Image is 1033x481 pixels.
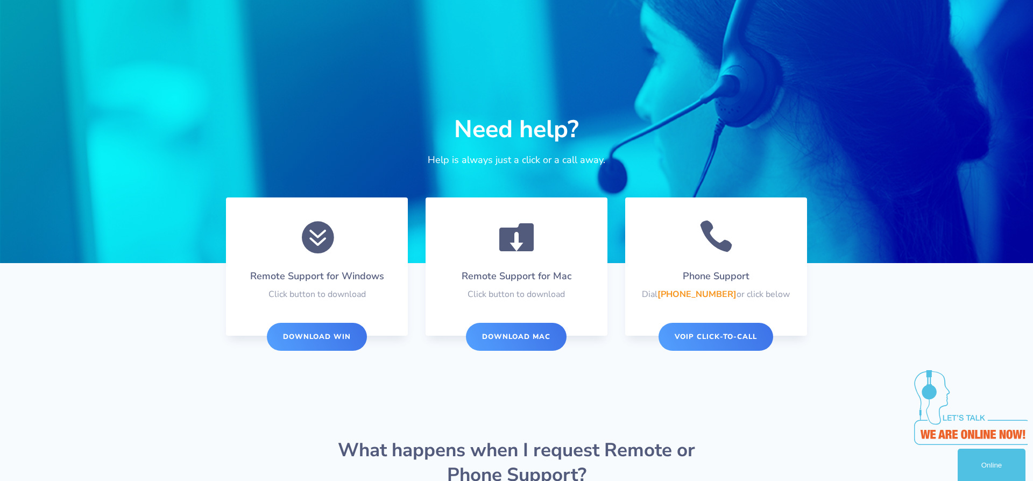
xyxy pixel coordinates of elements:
p: Dial or click below [641,288,791,301]
a: DOWNLOAD WIN [267,323,367,351]
span: Remote Support for Mac [462,270,571,282]
a: DOWNLOAD MAC [466,323,567,351]
h1: Need help? [328,114,705,151]
span:  [499,219,534,253]
img: Chat attention grabber [4,4,122,79]
p: Click button to download [442,288,591,301]
p: Click button to download [242,288,392,301]
strong: [PHONE_NUMBER] [657,288,737,300]
span:  [300,219,334,253]
p: Help is always just a click or a call away. [328,151,705,168]
span: Phone Support [683,270,749,282]
iframe: chat widget [958,447,1028,481]
iframe: chat widget [910,366,1028,449]
span: Remote Support for Windows [250,270,384,282]
a: VoIP CLICK-TO-CALL [659,323,773,351]
span:  [699,219,733,253]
